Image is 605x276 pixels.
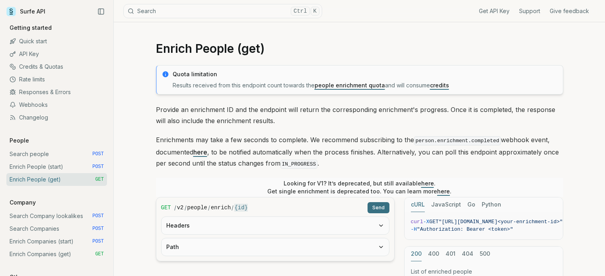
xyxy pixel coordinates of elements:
[92,238,104,245] span: POST
[482,197,501,212] button: Python
[411,197,425,212] button: cURL
[161,238,389,256] button: Path
[6,35,107,48] a: Quick start
[445,247,455,261] button: 401
[173,81,558,89] p: Results received from this endpoint count towards the and will consume
[411,268,556,276] p: List of enriched people
[234,204,248,212] code: {id}
[123,4,322,18] button: SearchCtrlK
[6,173,107,186] a: Enrich People (get) GET
[6,6,45,17] a: Surfe API
[231,204,233,212] span: /
[421,180,434,187] a: here
[480,247,490,261] button: 500
[311,7,319,15] kbd: K
[6,137,32,145] p: People
[92,213,104,219] span: POST
[6,86,107,98] a: Responses & Errors
[187,204,207,212] code: people
[462,247,473,261] button: 404
[6,60,107,73] a: Credits & Quotas
[95,176,104,183] span: GET
[368,202,389,213] button: Send
[185,204,187,212] span: /
[161,217,389,234] button: Headers
[439,219,563,225] span: "[URL][DOMAIN_NAME]<your-enrichment-id>"
[6,48,107,60] a: API Key
[92,151,104,157] span: POST
[315,82,385,89] a: people enrichment quota
[161,204,171,212] span: GET
[423,219,430,225] span: -X
[280,160,318,169] code: IN_PROGRESS
[431,197,461,212] button: JavaScript
[208,204,210,212] span: /
[156,41,563,56] h1: Enrich People (get)
[479,7,510,15] a: Get API Key
[467,197,475,212] button: Go
[6,235,107,248] a: Enrich Companies (start) POST
[95,6,107,17] button: Collapse Sidebar
[428,247,439,261] button: 400
[429,219,438,225] span: GET
[6,73,107,86] a: Rate limits
[6,148,107,160] a: Search people POST
[92,226,104,232] span: POST
[6,24,55,32] p: Getting started
[95,251,104,257] span: GET
[6,248,107,261] a: Enrich Companies (get) GET
[173,70,558,78] p: Quota limitation
[267,179,451,195] p: Looking for V1? It’s deprecated, but still available . Get single enrichment is deprecated too. Y...
[411,226,417,232] span: -H
[414,136,501,145] code: person.enrichment.completed
[6,199,39,207] p: Company
[6,160,107,173] a: Enrich People (start) POST
[6,222,107,235] a: Search Companies POST
[437,188,450,195] a: here
[156,134,563,170] p: Enrichments may take a few seconds to complete. We recommend subscribing to the webhook event, do...
[411,247,422,261] button: 200
[156,104,563,126] p: Provide an enrichment ID and the endpoint will return the corresponding enrichment's progress. On...
[417,226,513,232] span: "Authorization: Bearer <token>"
[6,111,107,124] a: Changelog
[519,7,540,15] a: Support
[291,7,310,15] kbd: Ctrl
[550,7,589,15] a: Give feedback
[6,98,107,111] a: Webhooks
[411,219,423,225] span: curl
[193,148,207,156] a: here
[92,164,104,170] span: POST
[430,82,449,89] a: credits
[6,210,107,222] a: Search Company lookalikes POST
[211,204,231,212] code: enrich
[174,204,176,212] span: /
[177,204,184,212] code: v2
